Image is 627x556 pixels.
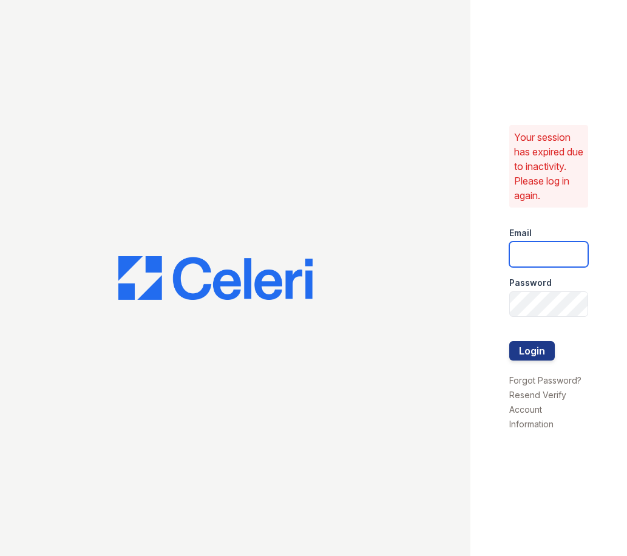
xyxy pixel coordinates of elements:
[509,375,581,385] a: Forgot Password?
[509,227,532,239] label: Email
[514,130,583,203] p: Your session has expired due to inactivity. Please log in again.
[509,341,555,361] button: Login
[509,277,552,289] label: Password
[509,390,566,429] a: Resend Verify Account Information
[118,256,313,300] img: CE_Logo_Blue-a8612792a0a2168367f1c8372b55b34899dd931a85d93a1a3d3e32e68fde9ad4.png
